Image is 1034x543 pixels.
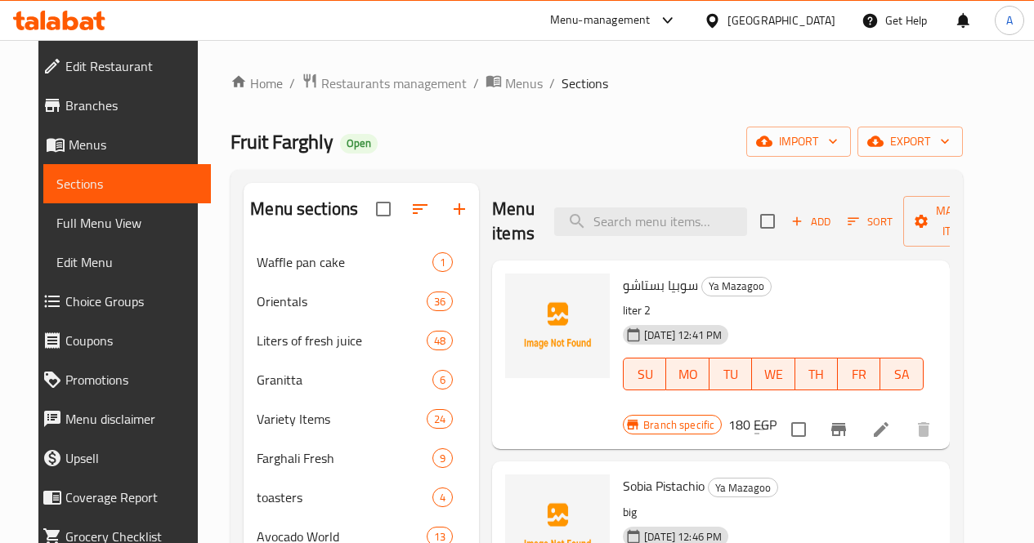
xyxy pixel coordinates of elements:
a: Home [231,73,283,93]
span: Sort sections [401,189,440,229]
button: Manage items [903,196,1013,247]
a: Edit Menu [43,243,211,282]
a: Edit Restaurant [29,47,211,86]
div: items [432,252,453,272]
button: Add [785,209,837,234]
p: liter 2 [623,300,924,321]
span: Add item [785,209,837,234]
div: toasters4 [244,478,479,517]
span: Variety Items [257,409,427,429]
span: Open [340,136,378,150]
span: Select section [750,204,785,238]
span: Menus [505,73,543,93]
button: Branch-specific-item [819,410,858,449]
span: export [871,131,950,152]
span: SU [630,363,660,386]
span: Sort items [837,209,903,234]
button: import [746,127,851,157]
span: Manage items [916,201,1000,242]
span: TU [716,363,745,386]
div: Farghali Fresh9 [244,438,479,478]
a: Full Menu View [43,203,211,243]
nav: breadcrumb [231,73,963,94]
a: Menu disclaimer [29,399,211,438]
span: Fruit Farghly [231,123,333,160]
a: Menus [486,73,543,94]
span: 36 [427,294,452,309]
a: Coverage Report [29,478,211,517]
span: Choice Groups [65,292,198,311]
span: Sort [848,212,893,231]
span: WE [759,363,788,386]
h6: 180 EGP [728,413,777,436]
p: big [623,502,924,523]
li: / [289,73,295,93]
div: Ya Mazagoo [708,478,778,497]
div: Waffle pan cake1 [244,243,479,282]
div: Open [340,134,378,154]
div: Menu-management [550,11,651,30]
span: Restaurants management [321,73,467,93]
button: export [857,127,963,157]
span: Ya Mazagoo [709,478,777,497]
span: 4 [433,490,452,505]
span: 1 [433,255,452,270]
a: Edit menu item [871,420,891,439]
a: Choice Groups [29,282,211,321]
div: items [427,331,453,350]
div: Liters of fresh juice48 [244,321,479,360]
div: items [432,370,453,389]
span: Liters of fresh juice [257,331,427,350]
button: TH [795,358,838,390]
div: Ya Mazagoo [701,277,772,296]
button: FR [838,358,880,390]
button: MO [666,358,709,390]
li: / [473,73,479,93]
span: Coverage Report [65,487,198,507]
span: Upsell [65,448,198,468]
span: Select to update [781,412,816,447]
span: Branch specific [637,417,721,433]
span: Menus [69,135,198,154]
h2: Menu items [492,197,535,246]
span: TH [802,363,831,386]
span: Farghali Fresh [257,448,432,468]
a: Menus [29,125,211,164]
div: Granitta6 [244,360,479,399]
li: / [549,73,555,93]
span: A [1006,11,1013,29]
span: Orientals [257,292,427,311]
span: Ya Mazagoo [702,277,771,296]
input: search [554,207,747,236]
span: سوبيا بستاشو [623,273,698,297]
a: Promotions [29,360,211,399]
button: delete [904,410,943,449]
button: SA [880,358,923,390]
button: Add section [440,189,479,229]
span: Waffle pan cake [257,252,432,272]
h2: Menu sections [250,197,358,221]
span: toasters [257,487,432,507]
div: Variety Items24 [244,399,479,438]
span: FR [844,363,874,386]
span: Promotions [65,370,198,389]
span: 24 [427,412,452,427]
img: سوبيا بستاشو [505,274,610,378]
button: TU [709,358,752,390]
span: Sobia Pistachio [623,474,705,498]
span: Coupons [65,331,198,350]
span: 6 [433,372,452,388]
a: Sections [43,164,211,203]
button: SU [623,358,666,390]
span: Edit Menu [56,252,198,272]
span: Full Menu View [56,213,198,233]
a: Upsell [29,438,211,478]
div: items [427,292,453,311]
span: Granitta [257,370,432,389]
span: Branches [65,96,198,115]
